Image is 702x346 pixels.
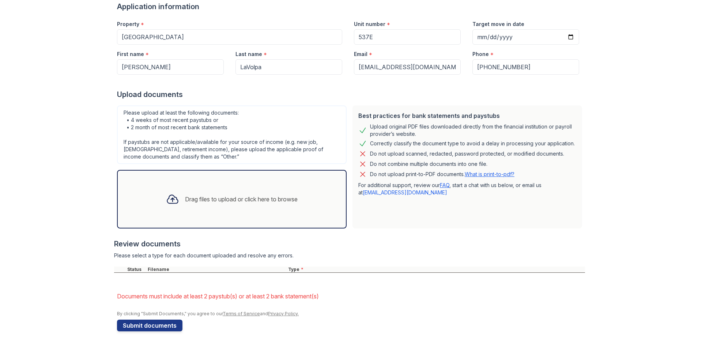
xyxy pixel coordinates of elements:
[370,149,564,158] div: Do not upload scanned, redacted, password protected, or modified documents.
[354,21,385,28] label: Unit number
[117,311,585,317] div: By clicking "Submit Documents," you agree to our and
[235,51,262,58] label: Last name
[354,51,367,58] label: Email
[440,182,449,188] a: FAQ
[370,123,576,138] div: Upload original PDF files downloaded directly from the financial institution or payroll provider’...
[117,89,585,100] div: Upload documents
[114,252,585,259] div: Please select a type for each document uploaded and resolve any errors.
[117,105,347,164] div: Please upload at least the following documents: • 4 weeks of most recent paystubs or • 2 month of...
[358,182,576,196] p: For additional support, review our , start a chat with us below, or email us at
[370,160,487,168] div: Do not combine multiple documents into one file.
[117,320,182,331] button: Submit documents
[117,1,585,12] div: Application information
[185,195,298,204] div: Drag files to upload or click here to browse
[268,311,299,316] a: Privacy Policy.
[370,139,575,148] div: Correctly classify the document type to avoid a delay in processing your application.
[114,239,585,249] div: Review documents
[472,51,489,58] label: Phone
[358,111,576,120] div: Best practices for bank statements and paystubs
[472,21,524,28] label: Target move in date
[117,51,144,58] label: First name
[146,267,287,272] div: Filename
[117,289,585,304] li: Documents must include at least 2 paystub(s) or at least 2 bank statement(s)
[287,267,585,272] div: Type
[465,171,514,177] a: What is print-to-pdf?
[117,21,139,28] label: Property
[223,311,260,316] a: Terms of Service
[370,171,514,178] p: Do not upload print-to-PDF documents.
[126,267,146,272] div: Status
[363,189,447,196] a: [EMAIL_ADDRESS][DOMAIN_NAME]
